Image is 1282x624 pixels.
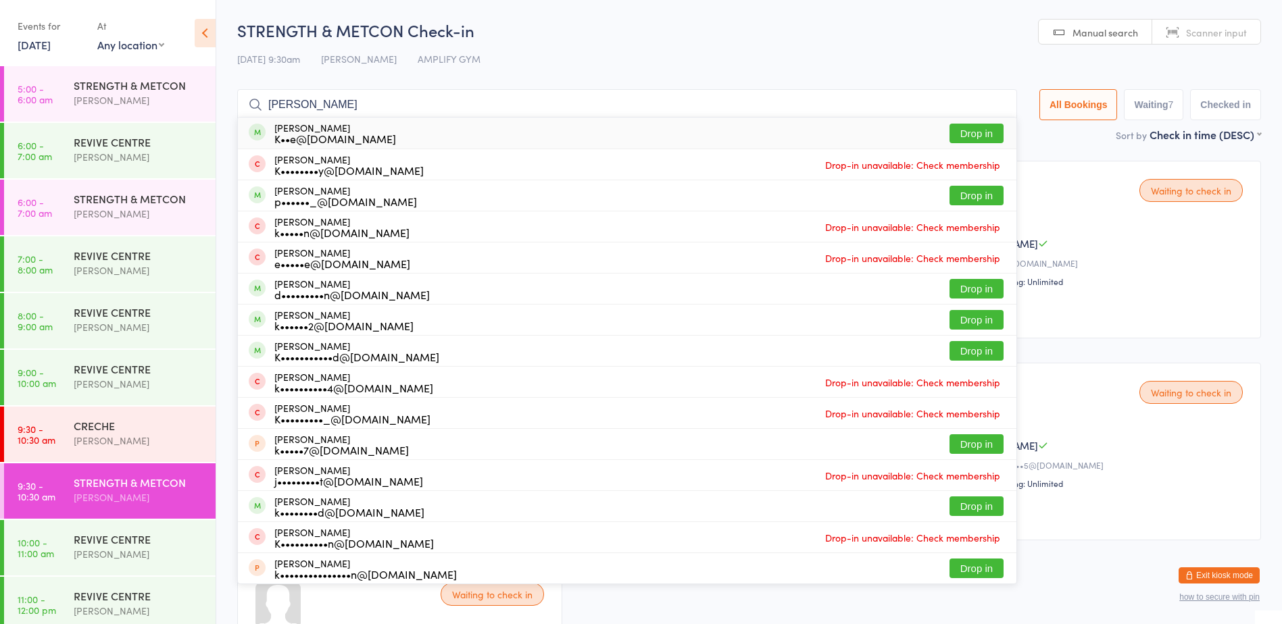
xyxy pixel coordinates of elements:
[4,180,216,235] a: 6:00 -7:00 amSTRENGTH & METCON[PERSON_NAME]
[1179,567,1260,583] button: Exit kiosk mode
[418,52,480,66] span: AMPLIFY GYM
[274,413,430,424] div: K•••••••••_@[DOMAIN_NAME]
[4,66,216,122] a: 5:00 -6:00 amSTRENGTH & METCON[PERSON_NAME]
[274,278,430,300] div: [PERSON_NAME]
[1179,592,1260,602] button: how to secure with pin
[274,122,396,144] div: [PERSON_NAME]
[237,19,1261,41] h2: STRENGTH & METCON Check-in
[822,248,1004,268] span: Drop-in unavailable: Check membership
[18,480,55,502] time: 9:30 - 10:30 am
[274,165,424,176] div: K••••••••y@[DOMAIN_NAME]
[954,477,1247,489] div: Classes Remaining: Unlimited
[4,407,216,462] a: 9:30 -10:30 amCRECHE[PERSON_NAME]
[950,186,1004,205] button: Drop in
[74,78,204,93] div: STRENGTH & METCON
[18,253,53,275] time: 7:00 - 8:00 am
[274,320,414,331] div: k••••••2@[DOMAIN_NAME]
[274,444,409,455] div: k•••••7@[DOMAIN_NAME]
[1168,99,1174,110] div: 7
[950,310,1004,330] button: Drop in
[274,185,417,207] div: [PERSON_NAME]
[274,227,410,238] div: k•••••n@[DOMAIN_NAME]
[74,93,204,108] div: [PERSON_NAME]
[4,236,216,292] a: 7:00 -8:00 amREVIVE CENTRE[PERSON_NAME]
[441,583,544,606] div: Waiting to check in
[274,465,423,486] div: [PERSON_NAME]
[74,134,204,149] div: REVIVE CENTRE
[950,496,1004,516] button: Drop in
[954,276,1247,287] div: Classes Remaining: Unlimited
[1073,26,1138,39] span: Manual search
[274,133,396,144] div: K••e@[DOMAIN_NAME]
[74,248,204,263] div: REVIVE CENTRE
[18,15,84,37] div: Events for
[954,257,1247,269] div: d••••••••••s@[DOMAIN_NAME]
[74,531,204,546] div: REVIVE CENTRE
[1186,26,1247,39] span: Scanner input
[74,603,204,619] div: [PERSON_NAME]
[237,89,1017,120] input: Search
[74,433,204,448] div: [PERSON_NAME]
[74,588,204,603] div: REVIVE CENTRE
[18,367,56,388] time: 9:00 - 10:00 am
[1150,127,1261,142] div: Check in time (DESC)
[321,52,397,66] span: [PERSON_NAME]
[822,372,1004,392] span: Drop-in unavailable: Check membership
[74,475,204,490] div: STRENGTH & METCON
[1190,89,1261,120] button: Checked in
[1139,179,1243,202] div: Waiting to check in
[822,527,1004,548] span: Drop-in unavailable: Check membership
[274,371,433,393] div: [PERSON_NAME]
[18,83,53,105] time: 5:00 - 6:00 am
[1139,381,1243,404] div: Waiting to check in
[74,376,204,392] div: [PERSON_NAME]
[274,351,439,362] div: K•••••••••••d@[DOMAIN_NAME]
[18,37,51,52] a: [DATE]
[1124,89,1183,120] button: Waiting7
[274,289,430,300] div: d•••••••••n@[DOMAIN_NAME]
[950,124,1004,143] button: Drop in
[74,361,204,376] div: REVIVE CENTRE
[274,309,414,331] div: [PERSON_NAME]
[74,418,204,433] div: CRECHE
[274,569,457,579] div: k•••••••••••••••n@[DOMAIN_NAME]
[954,459,1247,471] div: S••••••••••••••••5@[DOMAIN_NAME]
[950,434,1004,454] button: Drop in
[97,37,164,52] div: Any location
[822,403,1004,423] span: Drop-in unavailable: Check membership
[822,465,1004,486] span: Drop-in unavailable: Check membership
[274,506,424,517] div: k••••••••d@[DOMAIN_NAME]
[74,206,204,222] div: [PERSON_NAME]
[18,594,56,615] time: 11:00 - 12:00 pm
[74,149,204,165] div: [PERSON_NAME]
[4,350,216,405] a: 9:00 -10:00 amREVIVE CENTRE[PERSON_NAME]
[4,123,216,178] a: 6:00 -7:00 amREVIVE CENTRE[PERSON_NAME]
[74,319,204,335] div: [PERSON_NAME]
[4,293,216,348] a: 8:00 -9:00 amREVIVE CENTRE[PERSON_NAME]
[274,154,424,176] div: [PERSON_NAME]
[950,558,1004,578] button: Drop in
[958,236,1038,251] span: [PERSON_NAME]
[18,140,52,161] time: 6:00 - 7:00 am
[74,546,204,562] div: [PERSON_NAME]
[822,217,1004,237] span: Drop-in unavailable: Check membership
[950,279,1004,298] button: Drop in
[18,197,52,218] time: 6:00 - 7:00 am
[822,155,1004,175] span: Drop-in unavailable: Check membership
[274,527,434,548] div: [PERSON_NAME]
[97,15,164,37] div: At
[4,463,216,519] a: 9:30 -10:30 amSTRENGTH & METCON[PERSON_NAME]
[1116,128,1147,142] label: Sort by
[274,382,433,393] div: k••••••••••4@[DOMAIN_NAME]
[274,196,417,207] div: p••••••_@[DOMAIN_NAME]
[74,191,204,206] div: STRENGTH & METCON
[74,263,204,278] div: [PERSON_NAME]
[274,402,430,424] div: [PERSON_NAME]
[237,52,300,66] span: [DATE] 9:30am
[274,258,410,269] div: e•••••e@[DOMAIN_NAME]
[274,496,424,517] div: [PERSON_NAME]
[18,310,53,332] time: 8:00 - 9:00 am
[274,475,423,486] div: j•••••••••t@[DOMAIN_NAME]
[4,520,216,575] a: 10:00 -11:00 amREVIVE CENTRE[PERSON_NAME]
[18,537,54,558] time: 10:00 - 11:00 am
